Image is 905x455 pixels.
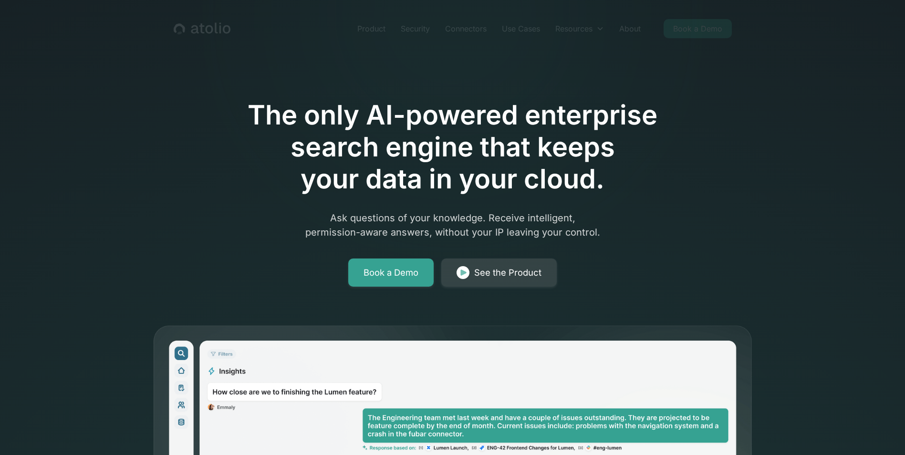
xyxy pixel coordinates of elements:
[348,259,434,287] a: Book a Demo
[555,23,593,34] div: Resources
[393,19,437,38] a: Security
[208,99,697,196] h1: The only AI-powered enterprise search engine that keeps your data in your cloud.
[350,19,393,38] a: Product
[494,19,548,38] a: Use Cases
[174,22,230,35] a: home
[441,259,557,287] a: See the Product
[612,19,648,38] a: About
[548,19,612,38] div: Resources
[270,211,636,239] p: Ask questions of your knowledge. Receive intelligent, permission-aware answers, without your IP l...
[437,19,494,38] a: Connectors
[664,19,732,38] a: Book a Demo
[474,266,541,279] div: See the Product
